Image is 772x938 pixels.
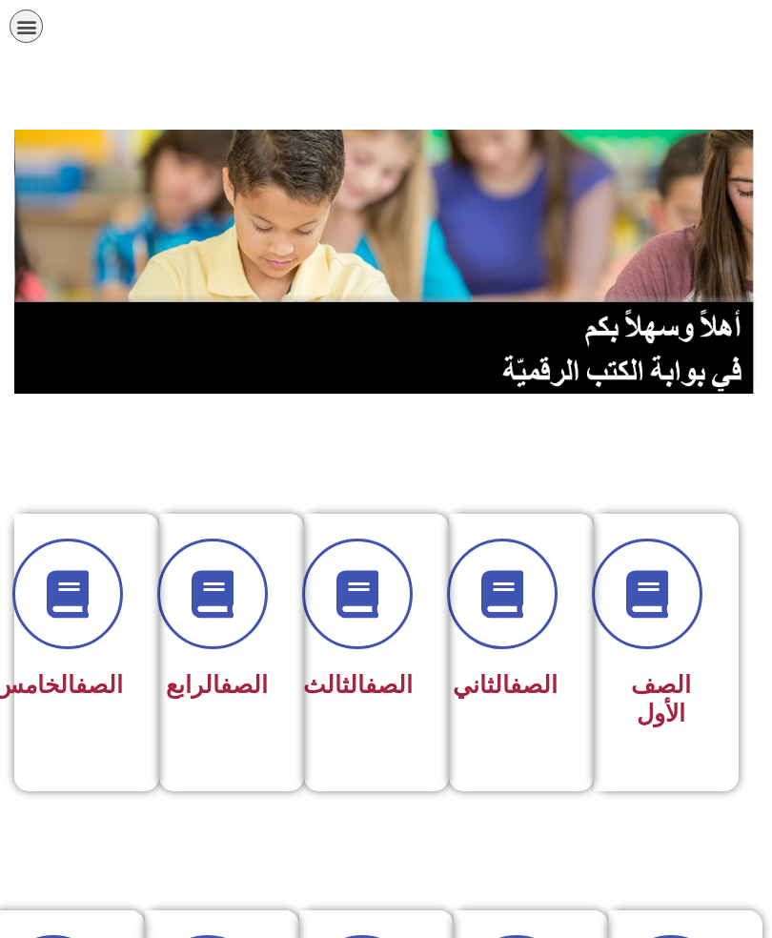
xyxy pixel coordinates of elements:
a: الصف [510,671,558,699]
a: الصف [365,671,413,699]
div: כפתור פתיחת תפריט [10,10,43,43]
span: الثالث [303,671,413,699]
span: الصف الأول [631,671,691,727]
a: الصف [220,671,268,699]
a: الصف [75,671,123,699]
span: الرابع [166,671,268,699]
span: الثاني [453,671,558,699]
